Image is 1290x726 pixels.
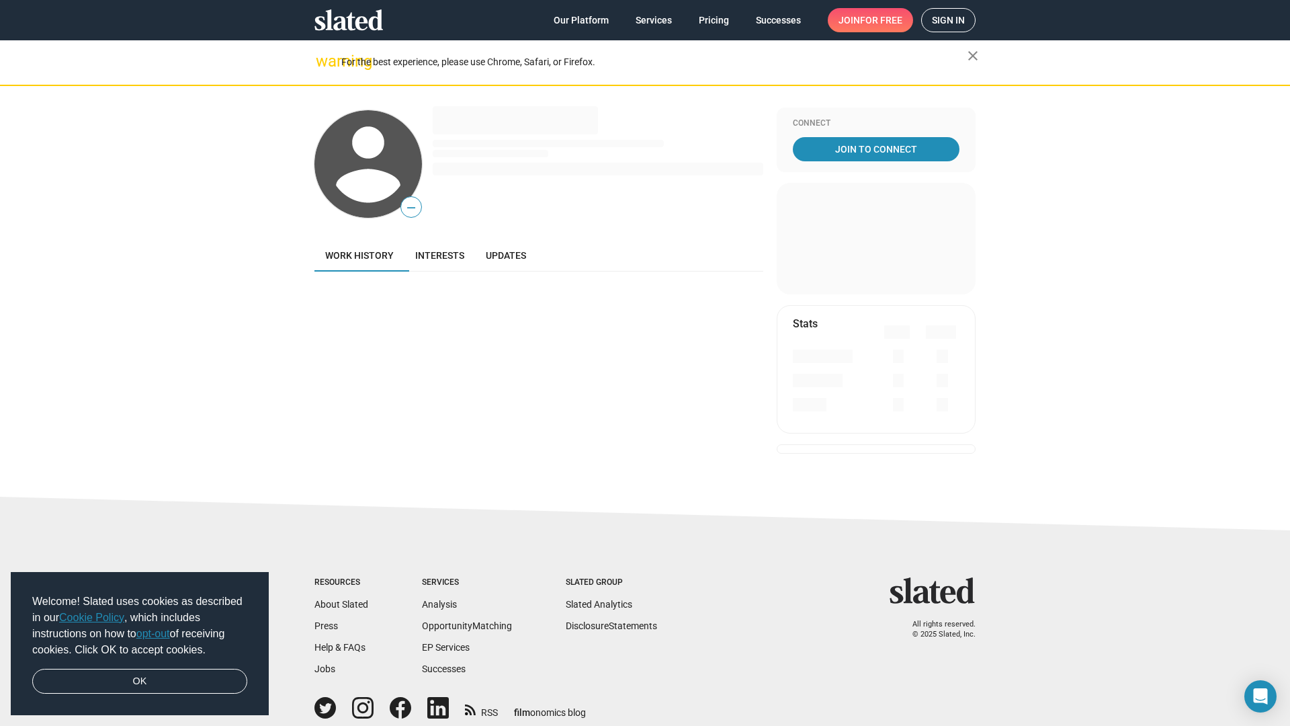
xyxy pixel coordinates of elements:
[932,9,965,32] span: Sign in
[486,250,526,261] span: Updates
[566,620,657,631] a: DisclosureStatements
[838,8,902,32] span: Join
[566,577,657,588] div: Slated Group
[475,239,537,272] a: Updates
[514,696,586,719] a: filmonomics blog
[316,53,332,69] mat-icon: warning
[756,8,801,32] span: Successes
[59,612,124,623] a: Cookie Policy
[566,599,632,610] a: Slated Analytics
[404,239,475,272] a: Interests
[422,663,466,674] a: Successes
[1244,680,1277,713] div: Open Intercom Messenger
[745,8,812,32] a: Successes
[898,620,976,639] p: All rights reserved. © 2025 Slated, Inc.
[793,118,959,129] div: Connect
[688,8,740,32] a: Pricing
[136,628,170,639] a: opt-out
[860,8,902,32] span: for free
[699,8,729,32] span: Pricing
[554,8,609,32] span: Our Platform
[625,8,683,32] a: Services
[32,594,247,658] span: Welcome! Slated uses cookies as described in our , which includes instructions on how to of recei...
[314,599,368,610] a: About Slated
[921,8,976,32] a: Sign in
[32,669,247,694] a: dismiss cookie message
[793,137,959,161] a: Join To Connect
[314,642,365,653] a: Help & FAQs
[514,707,530,718] span: film
[965,48,981,64] mat-icon: close
[401,199,421,216] span: —
[314,620,338,631] a: Press
[828,8,913,32] a: Joinfor free
[314,239,404,272] a: Work history
[543,8,619,32] a: Our Platform
[793,317,818,331] mat-card-title: Stats
[325,250,394,261] span: Work history
[415,250,464,261] span: Interests
[11,572,269,716] div: cookieconsent
[465,698,498,719] a: RSS
[314,663,335,674] a: Jobs
[422,642,470,653] a: EP Services
[795,137,957,161] span: Join To Connect
[341,53,967,71] div: For the best experience, please use Chrome, Safari, or Firefox.
[422,620,512,631] a: OpportunityMatching
[422,577,512,588] div: Services
[636,8,672,32] span: Services
[422,599,457,610] a: Analysis
[314,577,368,588] div: Resources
